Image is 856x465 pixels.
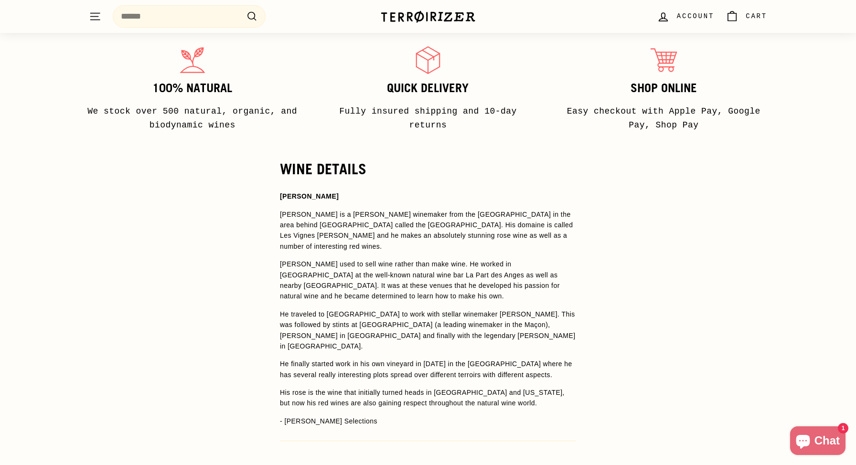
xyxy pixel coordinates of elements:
strong: [PERSON_NAME] [280,192,339,200]
a: Cart [720,2,773,31]
span: [PERSON_NAME] used to sell wine rather than make wine. He worked in [GEOGRAPHIC_DATA] at the well... [280,260,560,300]
h2: WINE DETAILS [280,161,576,177]
span: He traveled to [GEOGRAPHIC_DATA] to work with stellar winemaker [PERSON_NAME]. This was followed ... [280,310,575,328]
span: on), [PERSON_NAME] in [GEOGRAPHIC_DATA] and finally with the legendary [PERSON_NAME] in [GEOGRAPH... [280,321,576,350]
p: We stock over 500 natural, organic, and biodynamic wines [85,105,300,132]
p: ç [280,309,576,352]
inbox-online-store-chat: Shopify online store chat [787,426,848,457]
span: - [PERSON_NAME] Selections [280,417,377,425]
h3: 100% Natural [85,82,300,95]
span: He finally started work in his own vineyard in [DATE] in the [GEOGRAPHIC_DATA] where he has sever... [280,360,572,378]
span: Account [677,11,714,21]
span: His rose is the wine that initially turned heads in [GEOGRAPHIC_DATA] and [US_STATE], but now his... [280,389,565,407]
h3: Shop Online [556,82,771,95]
p: Fully insured shipping and 10-day returns [321,105,535,132]
p: [PERSON_NAME] is a [PERSON_NAME] winemaker from the [GEOGRAPHIC_DATA] in the area behind [GEOGRAP... [280,209,576,252]
h3: Quick delivery [321,82,535,95]
p: Easy checkout with Apple Pay, Google Pay, Shop Pay [556,105,771,132]
span: Cart [746,11,767,21]
a: Account [651,2,720,31]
